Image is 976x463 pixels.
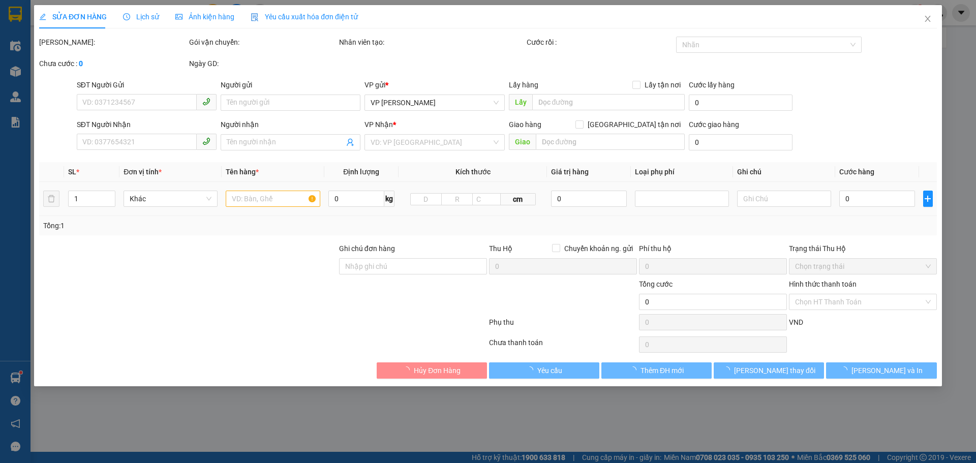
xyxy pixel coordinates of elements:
span: Thêm ĐH mới [640,365,684,376]
span: Giá trị hàng [552,168,589,176]
label: Ghi chú đơn hàng [339,244,395,253]
span: Khác [130,191,212,206]
span: phone [202,98,210,106]
button: [PERSON_NAME] và In [827,362,937,379]
span: picture [175,13,182,20]
span: cm [501,193,535,205]
span: Lấy tận nơi [640,79,685,90]
label: Cước giao hàng [689,120,739,129]
th: Ghi chú [733,162,835,182]
span: Thu Hộ [489,244,512,253]
span: Giao [509,134,536,150]
span: Tổng cước [639,280,673,288]
span: edit [39,13,46,20]
button: [PERSON_NAME] thay đổi [714,362,824,379]
div: Chưa thanh toán [488,337,638,355]
span: VP Hoằng Kim [371,95,499,110]
input: VD: Bàn, Ghế [226,191,320,207]
input: Ghi Chú [737,191,831,207]
div: VP gửi [365,79,505,90]
span: Kích thước [455,168,491,176]
input: Dọc đường [532,94,685,110]
b: 0 [79,59,83,68]
span: Hủy Đơn Hàng [414,365,461,376]
span: Ảnh kiện hàng [175,13,234,21]
div: Ngày GD: [189,58,337,69]
div: Phí thu hộ [639,243,787,258]
span: [PERSON_NAME] và In [851,365,923,376]
span: loading [629,366,640,374]
button: plus [923,191,933,207]
span: [PERSON_NAME] thay đổi [734,365,815,376]
div: SĐT Người Gửi [77,79,217,90]
div: Phụ thu [488,317,638,334]
span: Định lượng [343,168,379,176]
img: icon [251,13,259,21]
div: SĐT Người Nhận [77,119,217,130]
span: SL [68,168,76,176]
div: Tổng: 1 [43,220,377,231]
th: Loại phụ phí [631,162,733,182]
button: delete [43,191,59,207]
span: VP Nhận [365,120,393,129]
span: SỬA ĐƠN HÀNG [39,13,107,21]
span: loading [723,366,734,374]
input: C [472,193,501,205]
span: Lịch sử [123,13,159,21]
span: Yêu cầu [537,365,562,376]
label: Cước lấy hàng [689,81,735,89]
div: Nhân viên tạo: [339,37,525,48]
input: R [441,193,473,205]
span: Tên hàng [226,168,259,176]
span: user-add [347,138,355,146]
div: Cước rồi : [527,37,675,48]
button: Close [913,5,942,34]
span: loading [403,366,414,374]
span: Chuyển khoản ng. gửi [560,243,637,254]
div: Người gửi [221,79,360,90]
button: Thêm ĐH mới [601,362,712,379]
input: D [410,193,442,205]
input: Dọc đường [536,134,685,150]
div: Trạng thái Thu Hộ [789,243,937,254]
span: [GEOGRAPHIC_DATA] tận nơi [584,119,685,130]
span: Lấy [509,94,532,110]
span: Chọn trạng thái [795,259,931,274]
span: Cước hàng [840,168,875,176]
label: Hình thức thanh toán [789,280,857,288]
span: Yêu cầu xuất hóa đơn điện tử [251,13,358,21]
span: Lấy hàng [509,81,538,89]
span: plus [924,195,932,203]
div: [PERSON_NAME]: [39,37,187,48]
input: Cước giao hàng [689,134,792,150]
div: Chưa cước : [39,58,187,69]
div: Người nhận [221,119,360,130]
span: Đơn vị tính [124,168,162,176]
span: VND [789,318,803,326]
span: kg [384,191,394,207]
input: Cước lấy hàng [689,95,792,111]
button: Hủy Đơn Hàng [377,362,487,379]
span: clock-circle [123,13,130,20]
span: phone [202,137,210,145]
div: Gói vận chuyển: [189,37,337,48]
input: Ghi chú đơn hàng [339,258,487,274]
span: Giao hàng [509,120,541,129]
span: loading [526,366,537,374]
button: Yêu cầu [489,362,599,379]
span: loading [840,366,851,374]
span: close [924,15,932,23]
